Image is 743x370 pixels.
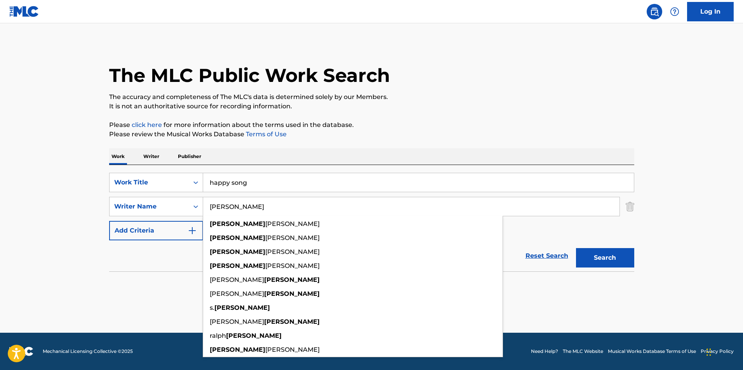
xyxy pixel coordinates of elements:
img: MLC Logo [9,6,39,17]
span: [PERSON_NAME] [265,220,320,228]
img: 9d2ae6d4665cec9f34b9.svg [188,226,197,235]
strong: [PERSON_NAME] [264,290,320,297]
span: [PERSON_NAME] [265,234,320,241]
a: Terms of Use [244,130,287,138]
span: [PERSON_NAME] [210,318,264,325]
strong: [PERSON_NAME] [210,262,265,269]
div: Writer Name [114,202,184,211]
span: Mechanical Licensing Collective © 2025 [43,348,133,355]
p: It is not an authoritative source for recording information. [109,102,634,111]
a: Reset Search [522,247,572,264]
span: [PERSON_NAME] [265,346,320,353]
p: Publisher [176,148,204,165]
strong: [PERSON_NAME] [210,248,265,255]
span: [PERSON_NAME] [210,290,264,297]
a: Log In [687,2,734,21]
p: Writer [141,148,162,165]
strong: [PERSON_NAME] [214,304,270,311]
img: search [650,7,659,16]
h1: The MLC Public Work Search [109,64,390,87]
a: click here [132,121,162,129]
strong: [PERSON_NAME] [264,318,320,325]
strong: [PERSON_NAME] [210,234,265,241]
span: [PERSON_NAME] [265,262,320,269]
a: The MLC Website [563,348,603,355]
p: The accuracy and completeness of The MLC's data is determined solely by our Members. [109,92,634,102]
p: Work [109,148,127,165]
img: Delete Criterion [626,197,634,216]
strong: [PERSON_NAME] [210,346,265,353]
p: Please review the Musical Works Database [109,130,634,139]
div: Drag [706,340,711,364]
span: [PERSON_NAME] [210,276,264,283]
form: Search Form [109,173,634,271]
button: Search [576,248,634,268]
a: Need Help? [531,348,558,355]
a: Public Search [647,4,662,19]
strong: [PERSON_NAME] [264,276,320,283]
div: Work Title [114,178,184,187]
a: Privacy Policy [701,348,734,355]
strong: [PERSON_NAME] [210,220,265,228]
p: Please for more information about the terms used in the database. [109,120,634,130]
a: Musical Works Database Terms of Use [608,348,696,355]
img: help [670,7,679,16]
button: Add Criteria [109,221,203,240]
strong: [PERSON_NAME] [226,332,282,339]
div: Help [667,4,682,19]
span: [PERSON_NAME] [265,248,320,255]
span: ralph [210,332,226,339]
span: s. [210,304,214,311]
iframe: Chat Widget [704,333,743,370]
img: logo [9,347,33,356]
